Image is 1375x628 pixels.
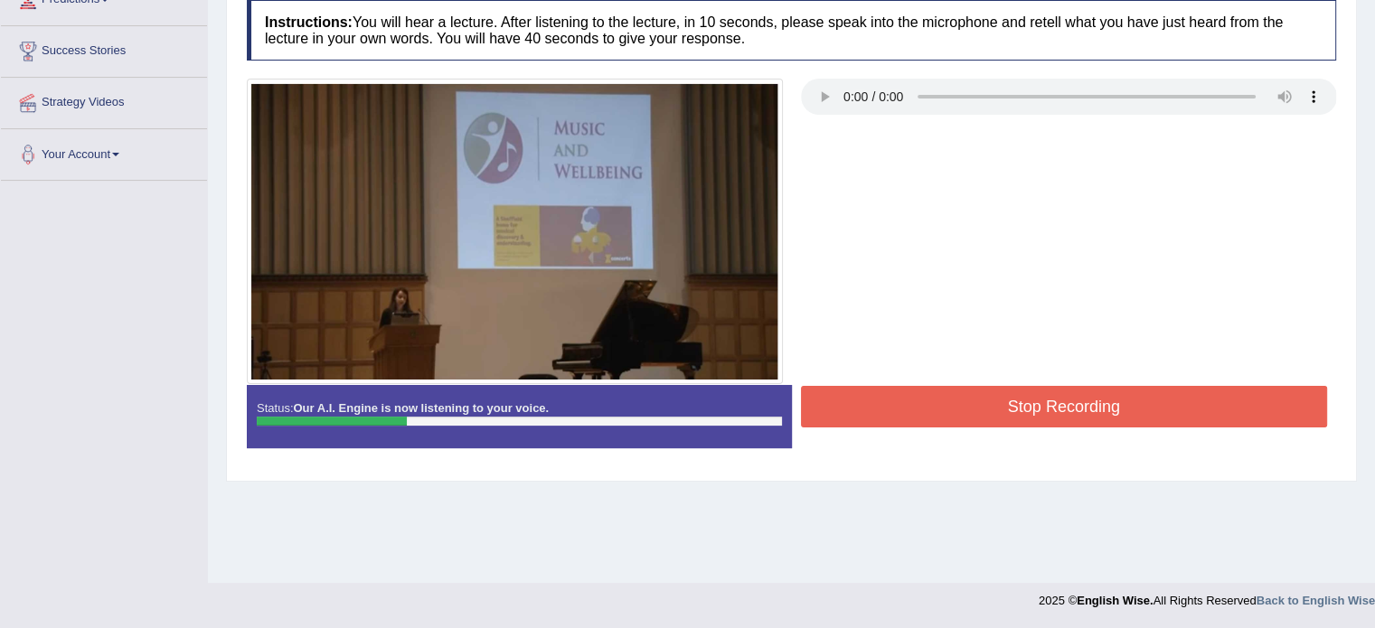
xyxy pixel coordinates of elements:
[247,385,792,448] div: Status:
[1077,594,1153,607] strong: English Wise.
[1257,594,1375,607] a: Back to English Wise
[1039,583,1375,609] div: 2025 © All Rights Reserved
[1,78,207,123] a: Strategy Videos
[293,401,549,415] strong: Our A.I. Engine is now listening to your voice.
[1,129,207,174] a: Your Account
[265,14,353,30] b: Instructions:
[801,386,1328,427] button: Stop Recording
[1,26,207,71] a: Success Stories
